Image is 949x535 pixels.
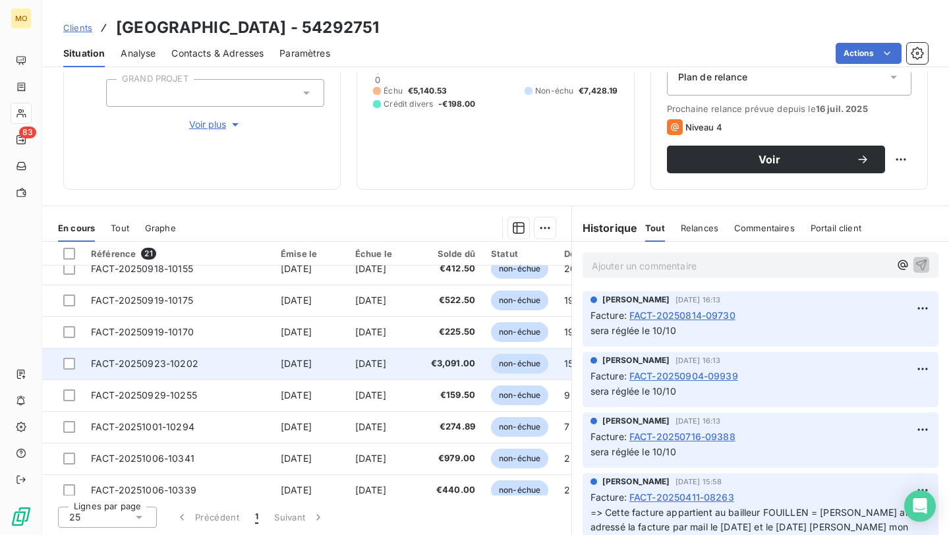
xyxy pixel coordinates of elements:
img: Logo LeanPay [11,506,32,527]
span: [DATE] [355,484,386,495]
span: 25 [69,511,80,524]
span: €3,091.00 [431,357,475,370]
span: [DATE] 16:13 [676,296,721,304]
span: FACT-20250919-10170 [91,326,194,337]
span: Non-échu [535,85,573,97]
button: Voir plus [106,117,324,132]
span: FACT-20250411-08263 [629,490,734,504]
span: [DATE] [281,389,312,401]
span: Tout [645,223,665,233]
h6: Historique [572,220,638,236]
span: 2 j [564,453,575,464]
span: [DATE] [281,421,312,432]
button: Suivant [266,503,333,531]
div: Échue le [355,248,415,259]
span: [DATE] 16:13 [676,356,721,364]
span: Analyse [121,47,156,60]
span: -€198.00 [438,98,475,110]
span: Prochaine relance prévue depuis le [667,103,911,114]
span: 83 [19,127,36,138]
span: Commentaires [734,223,795,233]
span: non-échue [491,480,548,500]
span: Contacts & Adresses [171,47,264,60]
span: sera réglée le 10/10 [590,385,676,397]
div: Délai [564,248,600,259]
span: Voir [683,154,856,165]
span: non-échue [491,385,548,405]
span: 16 juil. 2025 [816,103,868,114]
span: FACT-20251006-10341 [91,453,194,464]
span: Facture : [590,308,627,322]
span: €440.00 [431,484,475,497]
span: FACT-20250923-10202 [91,358,198,369]
span: Échu [384,85,403,97]
button: Actions [836,43,902,64]
span: Paramètres [279,47,330,60]
span: FACT-20250929-10255 [91,389,197,401]
button: 1 [247,503,266,531]
span: [DATE] 16:13 [676,417,721,425]
span: [PERSON_NAME] [602,294,670,306]
span: [DATE] [355,453,386,464]
span: Situation [63,47,105,60]
span: FACT-20250919-10175 [91,295,193,306]
input: Ajouter une valeur [117,87,128,99]
span: 19 j [564,326,579,337]
button: Voir [667,146,885,173]
span: Plan de relance [678,70,747,84]
span: [PERSON_NAME] [602,354,670,366]
span: [DATE] [355,358,386,369]
span: Graphe [145,223,176,233]
span: €7,428.19 [579,85,618,97]
span: 9 j [564,389,575,401]
span: 0 [375,74,380,85]
span: €522.50 [431,294,475,307]
span: [DATE] [281,263,312,274]
div: Référence [91,248,265,260]
span: €979.00 [431,452,475,465]
span: non-échue [491,354,548,374]
span: [DATE] [355,295,386,306]
span: €159.50 [431,389,475,402]
span: non-échue [491,417,548,437]
span: Facture : [590,430,627,443]
span: 2 j [564,484,575,495]
span: FACT-20250814-09730 [629,308,735,322]
span: FACT-20250716-09388 [629,430,735,443]
span: Niveau 4 [685,122,722,132]
span: [DATE] [281,326,312,337]
span: €274.89 [431,420,475,434]
span: Portail client [811,223,861,233]
span: FACT-20250904-09939 [629,369,738,383]
span: [DATE] [281,453,312,464]
span: Voir plus [189,118,242,131]
span: Facture : [590,369,627,383]
span: non-échue [491,449,548,468]
span: [DATE] [281,484,312,495]
span: non-échue [491,322,548,342]
span: 21 [141,248,156,260]
span: Facture : [590,490,627,504]
span: [DATE] [281,358,312,369]
span: [DATE] [355,263,386,274]
span: [DATE] [355,389,386,401]
span: [DATE] [355,421,386,432]
a: Clients [63,21,92,34]
span: Relances [681,223,718,233]
span: 7 j [564,421,574,432]
span: FACT-20251001-10294 [91,421,194,432]
span: 20 j [564,263,581,274]
div: MO [11,8,32,29]
button: Précédent [167,503,247,531]
span: Tout [111,223,129,233]
span: [DATE] [355,326,386,337]
span: Crédit divers [384,98,433,110]
span: sera réglée le 10/10 [590,446,676,457]
span: [DATE] [281,295,312,306]
div: Statut [491,248,548,259]
span: 1 [255,511,258,524]
span: FACT-20251006-10339 [91,484,196,495]
span: [PERSON_NAME] [602,476,670,488]
span: €5,140.53 [408,85,447,97]
span: 15 j [564,358,579,369]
